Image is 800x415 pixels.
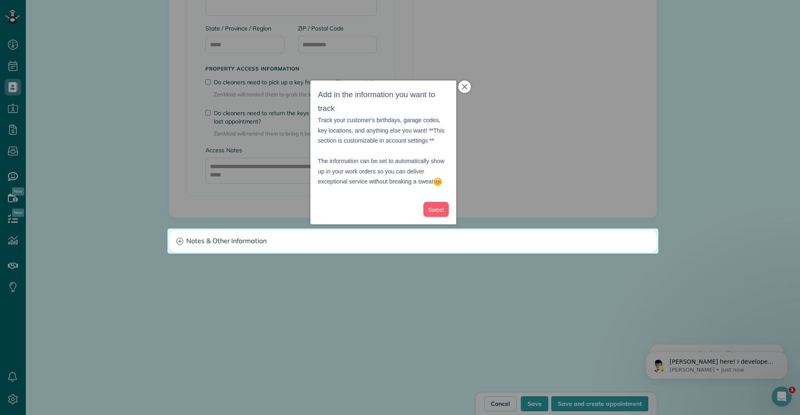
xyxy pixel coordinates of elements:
[433,177,442,186] img: :blush:
[310,80,456,224] div: Add in the information you want to trackTrack your customer&amp;#39;s birthdays, garage codes, ke...
[12,18,154,45] div: message notification from Alexandre, Just now. Alex here! I developed the software you're current...
[170,231,656,252] a: Notes & Other Information
[423,202,449,217] button: Sweet
[318,115,449,146] p: Track your customer's birthdays, garage codes, key locations, and anything else you want! **This ...
[36,24,144,32] p: [PERSON_NAME] here! I developed the software you're currently trialing (though I have help now!) ...
[318,146,449,187] p: The information can be set to automatically show up in your work orders so you can deliver except...
[318,88,449,115] h3: Add in the information you want to track
[36,32,144,40] p: Message from Alexandre, sent Just now
[19,25,32,38] img: Profile image for Alexandre
[458,80,471,93] button: close,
